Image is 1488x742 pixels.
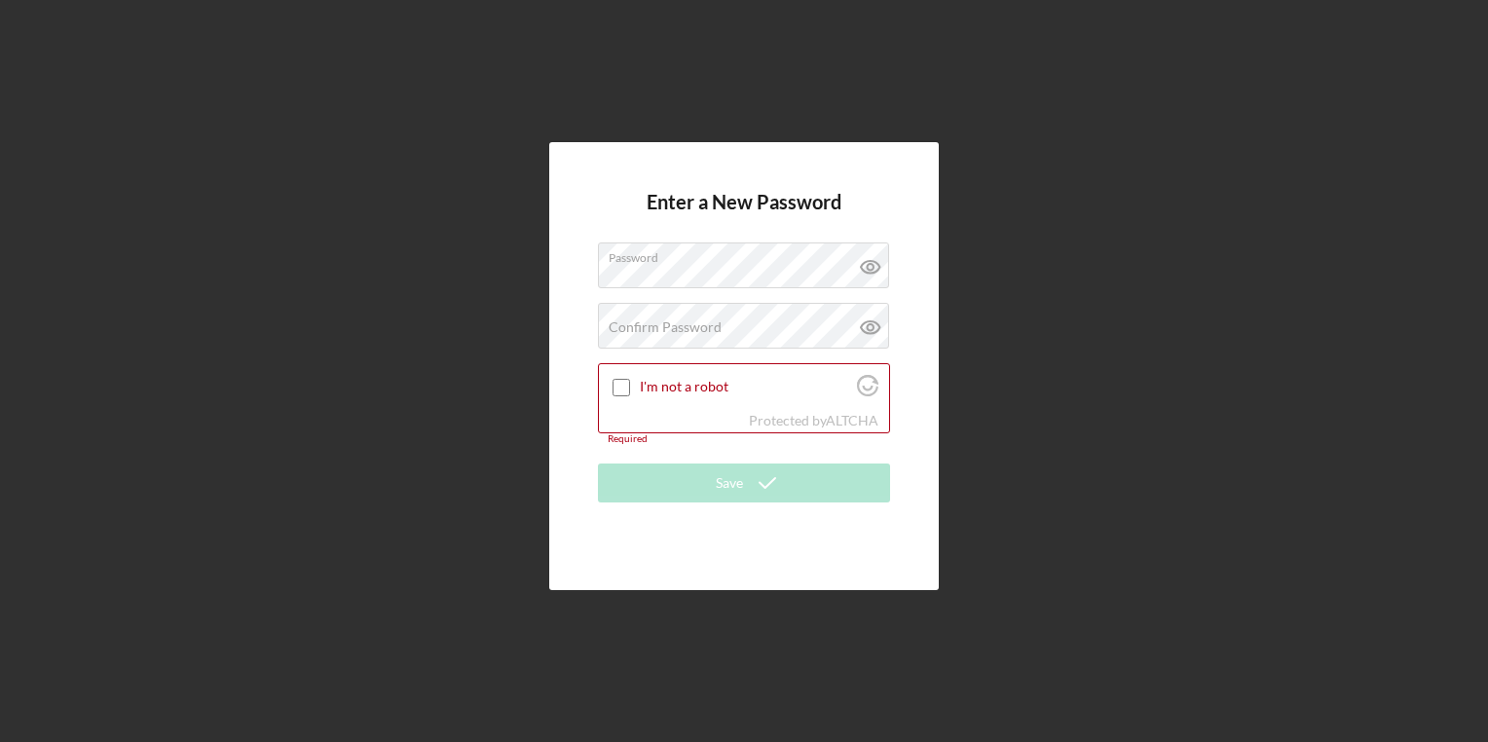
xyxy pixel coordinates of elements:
a: Visit Altcha.org [826,412,878,428]
div: Required [598,433,890,445]
h4: Enter a New Password [647,191,841,242]
div: Protected by [749,413,878,428]
button: Save [598,464,890,502]
a: Visit Altcha.org [857,383,878,399]
label: Password [609,243,889,265]
label: Confirm Password [609,319,722,335]
div: Save [716,464,743,502]
label: I'm not a robot [640,379,851,394]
